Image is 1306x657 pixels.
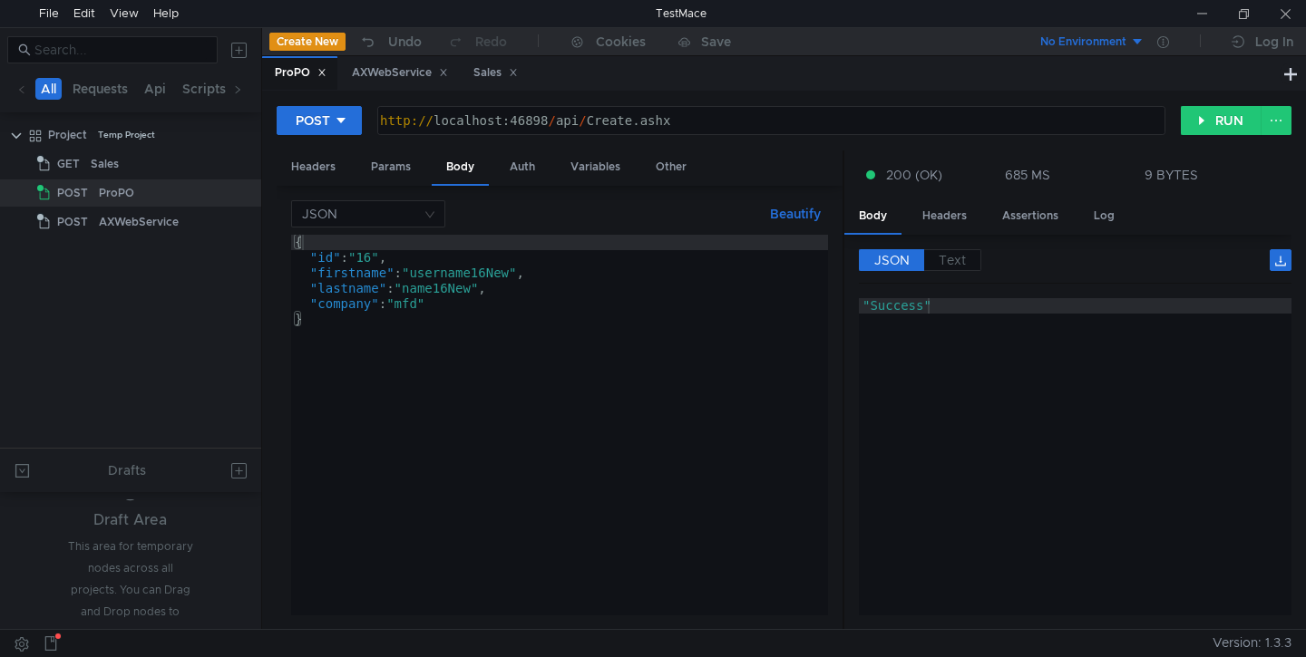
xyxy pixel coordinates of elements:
div: Params [356,150,425,184]
button: Scripts [177,78,231,100]
button: All [35,78,62,100]
span: POST [57,179,88,207]
button: POST [277,106,362,135]
span: JSON [874,252,910,268]
button: Redo [434,28,520,55]
input: Search... [34,40,207,60]
div: 685 MS [1005,167,1050,183]
button: Undo [346,28,434,55]
span: Text [939,252,966,268]
div: Auth [495,150,550,184]
button: Create New [269,33,346,51]
div: Redo [475,31,507,53]
div: Body [844,199,902,235]
button: RUN [1181,106,1262,135]
span: GET [57,150,80,178]
div: Sales [91,150,119,178]
div: Headers [277,150,350,184]
div: AXWebService [99,208,179,236]
button: Api [139,78,171,100]
div: Project [48,121,87,149]
div: No Environment [1040,34,1126,51]
div: Variables [556,150,635,184]
button: Beautify [763,203,828,225]
div: 9 BYTES [1145,167,1198,183]
button: Requests [67,78,133,100]
div: Assertions [988,199,1073,233]
div: Cookies [596,31,646,53]
div: AXWebService [352,63,448,82]
div: Undo [388,31,422,53]
span: 200 (OK) [886,165,942,185]
div: Sales [473,63,518,82]
span: POST [57,208,88,236]
div: ProPO [275,63,326,82]
div: Temp Project [98,121,155,149]
div: Drafts [108,459,146,481]
div: Body [432,150,489,186]
div: Log In [1255,31,1293,53]
div: ProPO [99,179,134,207]
div: Log [1079,199,1129,233]
span: Version: 1.3.3 [1213,630,1291,656]
div: Save [701,35,731,48]
button: No Environment [1018,27,1145,56]
div: Other [641,150,701,184]
div: Headers [908,199,981,233]
div: POST [296,111,330,130]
